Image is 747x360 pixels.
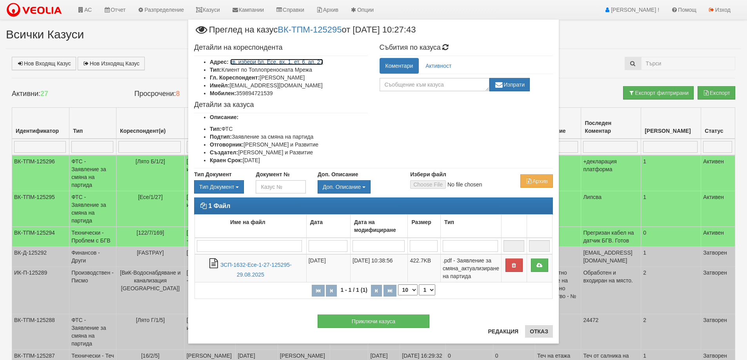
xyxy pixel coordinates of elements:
button: Доп. Описание [318,180,371,194]
b: Мобилен: [210,90,236,96]
b: Адрес: [210,59,229,65]
li: Клиент по Топлопреносната Мрежа [210,66,368,74]
li: Заявление за смяна на партида [210,133,368,141]
span: Преглед на казус от [DATE] 10:27:43 [194,25,416,40]
b: Дата на модифициране [354,219,396,233]
li: [PERSON_NAME] [210,74,368,81]
button: Отказ [525,325,553,338]
button: Архив [520,174,553,188]
b: Дата [310,219,323,225]
a: кв. избери бл. Есе, вх. 1, ет. 6, ап. 27 [230,59,324,65]
b: Създател: [210,149,238,156]
li: [PERSON_NAME] и Развитие [210,148,368,156]
td: : No sort applied, activate to apply an ascending sort [501,215,527,238]
b: Отговорник: [210,141,244,148]
td: [DATE] [306,254,350,282]
button: Редакция [483,325,523,338]
td: .pdf - Заявление за смяна_актуализиране на партида [440,254,501,282]
td: Име на файл: No sort applied, activate to apply an ascending sort [195,215,307,238]
button: Първа страница [312,285,325,297]
b: Тип: [210,67,222,73]
li: ФТС [210,125,368,133]
td: : No sort applied, activate to apply an ascending sort [527,215,552,238]
button: Последна страница [383,285,396,297]
span: 1 - 1 / 1 (1) [338,287,369,293]
a: Коментари [380,58,419,74]
b: Имейл: [210,82,229,89]
select: Брой редове на страница [398,284,418,295]
h4: Детайли за казуса [194,101,368,109]
tr: ЗСП-1632-Есе-1-27-125295-29.08.2025.pdf - Заявление за смяна_актуализиране на партида [195,254,553,282]
span: Тип Документ [199,184,234,190]
td: Дата на модифициране: No sort applied, activate to apply an ascending sort [351,215,408,238]
a: Активност [420,58,457,74]
label: Тип Документ [194,170,232,178]
select: Страница номер [419,284,435,295]
b: Име на файл [230,219,265,225]
label: Документ № [256,170,289,178]
a: ЗСП-1632-Есе-1-27-125295-29.08.2025 [220,262,292,278]
b: Гл. Кореспондент: [210,74,260,81]
div: Двоен клик, за изчистване на избраната стойност. [194,180,244,194]
b: Размер [411,219,431,225]
li: 359894721539 [210,89,368,97]
td: Размер: No sort applied, activate to apply an ascending sort [408,215,440,238]
li: [EMAIL_ADDRESS][DOMAIN_NAME] [210,81,368,89]
label: Доп. Описание [318,170,358,178]
input: Казус № [256,180,305,194]
td: [DATE] 10:38:56 [351,254,408,282]
span: Доп. Описание [323,184,361,190]
a: ВК-ТПМ-125295 [278,25,342,34]
button: Следваща страница [371,285,382,297]
strong: 1 Файл [208,203,230,209]
button: Изпрати [489,78,530,91]
button: Предишна страница [326,285,337,297]
td: 422.7KB [408,254,440,282]
li: [DATE] [210,156,368,164]
b: Тип [444,219,454,225]
h4: Детайли на кореспондента [194,44,368,52]
b: Описание: [210,114,238,120]
b: Подтип: [210,134,232,140]
b: Тип: [210,126,222,132]
td: Тип: No sort applied, activate to apply an ascending sort [440,215,501,238]
b: Краен Срок: [210,157,243,163]
label: Избери файл [410,170,446,178]
div: Двоен клик, за изчистване на избраната стойност. [318,180,398,194]
h4: Събития по казуса [380,44,553,52]
td: Дата: No sort applied, activate to apply an ascending sort [306,215,350,238]
button: Тип Документ [194,180,244,194]
button: Приключи казуса [318,315,429,328]
li: [PERSON_NAME] и Развитие [210,141,368,148]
